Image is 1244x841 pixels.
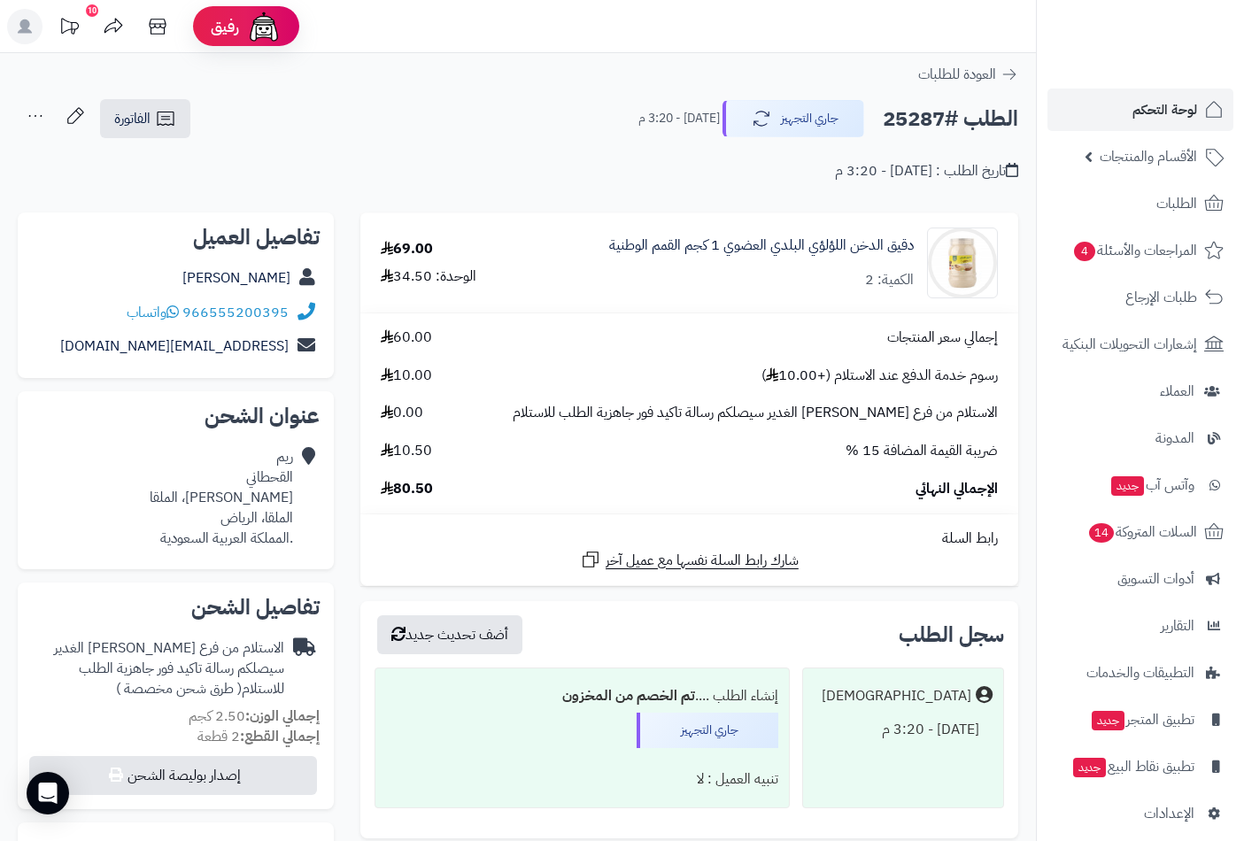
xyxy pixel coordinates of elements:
small: 2 قطعة [197,726,320,747]
span: ( طرق شحن مخصصة ) [116,678,242,699]
div: الوحدة: 34.50 [381,266,476,287]
div: [DEMOGRAPHIC_DATA] [822,686,971,706]
span: الإجمالي النهائي [916,479,998,499]
span: 4 [1074,242,1095,261]
span: السلات المتروكة [1087,520,1197,544]
div: الكمية: 2 [865,270,914,290]
a: واتساب [127,302,179,323]
a: التقارير [1047,605,1233,647]
h3: سجل الطلب [899,624,1004,645]
span: 60.00 [381,328,432,348]
span: تطبيق المتجر [1090,707,1194,732]
a: تطبيق نقاط البيعجديد [1047,745,1233,788]
a: التطبيقات والخدمات [1047,652,1233,694]
h2: تفاصيل العميل [32,227,320,248]
strong: إجمالي القطع: [240,726,320,747]
div: إنشاء الطلب .... [386,679,778,714]
div: تاريخ الطلب : [DATE] - 3:20 م [835,161,1018,181]
span: وآتس آب [1109,473,1194,498]
span: الطلبات [1156,191,1197,216]
a: السلات المتروكة14 [1047,511,1233,553]
a: المراجعات والأسئلة4 [1047,229,1233,272]
img: ai-face.png [246,9,282,44]
span: المدونة [1155,426,1194,451]
div: تنبيه العميل : لا [386,762,778,797]
span: جديد [1111,476,1144,496]
small: [DATE] - 3:20 م [638,110,720,127]
span: العودة للطلبات [918,64,996,85]
span: 14 [1089,523,1114,543]
span: المراجعات والأسئلة [1072,238,1197,263]
span: طلبات الإرجاع [1125,285,1197,310]
span: أدوات التسويق [1117,567,1194,591]
a: [EMAIL_ADDRESS][DOMAIN_NAME] [60,336,289,357]
div: الاستلام من فرع [PERSON_NAME] الغدير سيصلكم رسالة تاكيد فور جاهزية الطلب للاستلام [32,638,284,699]
img: 1744004598-6281000897041-90x90.jpg [928,228,997,298]
a: شارك رابط السلة نفسها مع عميل آخر [580,549,799,571]
button: أضف تحديث جديد [377,615,522,654]
span: العملاء [1160,379,1194,404]
a: المدونة [1047,417,1233,459]
span: إجمالي سعر المنتجات [887,328,998,348]
span: التقارير [1161,613,1194,638]
span: الفاتورة [114,108,151,129]
a: وآتس آبجديد [1047,464,1233,506]
a: 966555200395 [182,302,289,323]
b: تم الخصم من المخزون [562,685,695,706]
span: لوحة التحكم [1132,97,1197,122]
a: الإعدادات [1047,792,1233,835]
strong: إجمالي الوزن: [245,706,320,727]
div: 69.00 [381,239,433,259]
h2: عنوان الشحن [32,405,320,427]
span: ضريبة القيمة المضافة 15 % [846,441,998,461]
span: 80.50 [381,479,433,499]
small: 2.50 كجم [189,706,320,727]
span: جديد [1073,758,1106,777]
span: الاستلام من فرع [PERSON_NAME] الغدير سيصلكم رسالة تاكيد فور جاهزية الطلب للاستلام [513,403,998,423]
span: رسوم خدمة الدفع عند الاستلام (+10.00 ) [761,366,998,386]
img: logo-2.png [1124,45,1227,82]
span: 10.00 [381,366,432,386]
span: الإعدادات [1144,801,1194,826]
div: ريم القحطاني [PERSON_NAME]، الملقا الملقا، الرياض .المملكة العربية السعودية [150,447,293,548]
div: 10 [86,4,98,17]
a: [PERSON_NAME] [182,267,290,289]
span: تطبيق نقاط البيع [1071,754,1194,779]
a: تحديثات المنصة [47,9,91,49]
a: الطلبات [1047,182,1233,225]
div: Open Intercom Messenger [27,772,69,814]
button: جاري التجهيز [722,100,864,137]
div: [DATE] - 3:20 م [814,713,993,747]
span: الأقسام والمنتجات [1100,144,1197,169]
span: التطبيقات والخدمات [1086,660,1194,685]
span: 10.50 [381,441,432,461]
a: أدوات التسويق [1047,558,1233,600]
a: لوحة التحكم [1047,89,1233,131]
button: إصدار بوليصة الشحن [29,756,317,795]
h2: الطلب #25287 [883,101,1018,137]
span: إشعارات التحويلات البنكية [1062,332,1197,357]
a: إشعارات التحويلات البنكية [1047,323,1233,366]
span: شارك رابط السلة نفسها مع عميل آخر [606,551,799,571]
h2: تفاصيل الشحن [32,597,320,618]
a: الفاتورة [100,99,190,138]
span: 0.00 [381,403,423,423]
div: جاري التجهيز [637,713,778,748]
a: العودة للطلبات [918,64,1018,85]
span: رفيق [211,16,239,37]
a: العملاء [1047,370,1233,413]
span: جديد [1092,711,1124,730]
a: دقيق الدخن اللؤلؤي البلدي العضوي 1 كجم القمم الوطنية [609,235,914,256]
a: تطبيق المتجرجديد [1047,698,1233,741]
div: رابط السلة [367,529,1011,549]
a: طلبات الإرجاع [1047,276,1233,319]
